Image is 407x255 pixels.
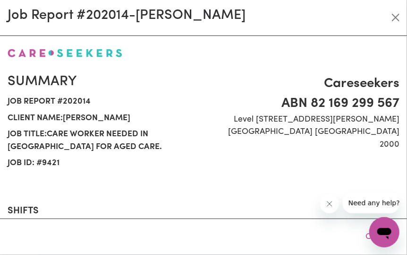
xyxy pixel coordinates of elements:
span: Job report # 202014 [8,94,198,110]
h2: Shifts [8,205,399,217]
span: Job title: Care worker needed in [GEOGRAPHIC_DATA] for aged care. [8,126,198,155]
iframe: Message from company [343,193,399,213]
span: Need any help? [6,7,57,14]
span: Level [STREET_ADDRESS][PERSON_NAME] [209,114,399,126]
button: Close [357,227,399,247]
h2: Summary [8,74,198,90]
span: [GEOGRAPHIC_DATA] [GEOGRAPHIC_DATA] 2000 [209,126,399,151]
h2: Job Report # 202014 - [PERSON_NAME] [8,8,246,24]
iframe: Close message [320,194,339,213]
span: ABN 82 169 299 567 [209,94,399,114]
iframe: Button to launch messaging window [369,217,399,247]
span: Careseekers [209,74,399,94]
img: Careseekers logo [8,49,122,57]
span: Client name: [PERSON_NAME] [8,110,198,126]
button: Close [388,10,403,25]
span: Job ID: # 9421 [8,155,198,171]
